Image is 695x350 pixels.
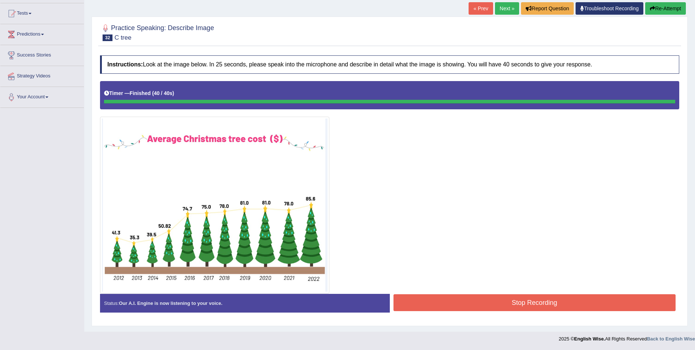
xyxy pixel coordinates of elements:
b: 40 / 40s [154,90,173,96]
b: Finished [130,90,151,96]
a: Troubleshoot Recording [576,2,643,15]
div: 2025 © All Rights Reserved [559,332,695,342]
span: 32 [103,34,112,41]
strong: English Wise. [574,336,605,342]
a: « Prev [469,2,493,15]
h2: Practice Speaking: Describe Image [100,23,214,41]
strong: Our A.I. Engine is now listening to your voice. [119,300,222,306]
a: Strategy Videos [0,66,84,84]
a: Tests [0,3,84,22]
button: Stop Recording [393,294,676,311]
a: Success Stories [0,45,84,63]
button: Report Question [521,2,574,15]
b: ) [173,90,174,96]
a: Predictions [0,24,84,43]
a: Next » [495,2,519,15]
a: Your Account [0,87,84,105]
small: C tree [114,34,131,41]
div: Status: [100,294,390,313]
b: ( [152,90,154,96]
h5: Timer — [104,91,174,96]
b: Instructions: [107,61,143,68]
a: Back to English Wise [647,336,695,342]
h4: Look at the image below. In 25 seconds, please speak into the microphone and describe in detail w... [100,55,679,74]
button: Re-Attempt [645,2,686,15]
